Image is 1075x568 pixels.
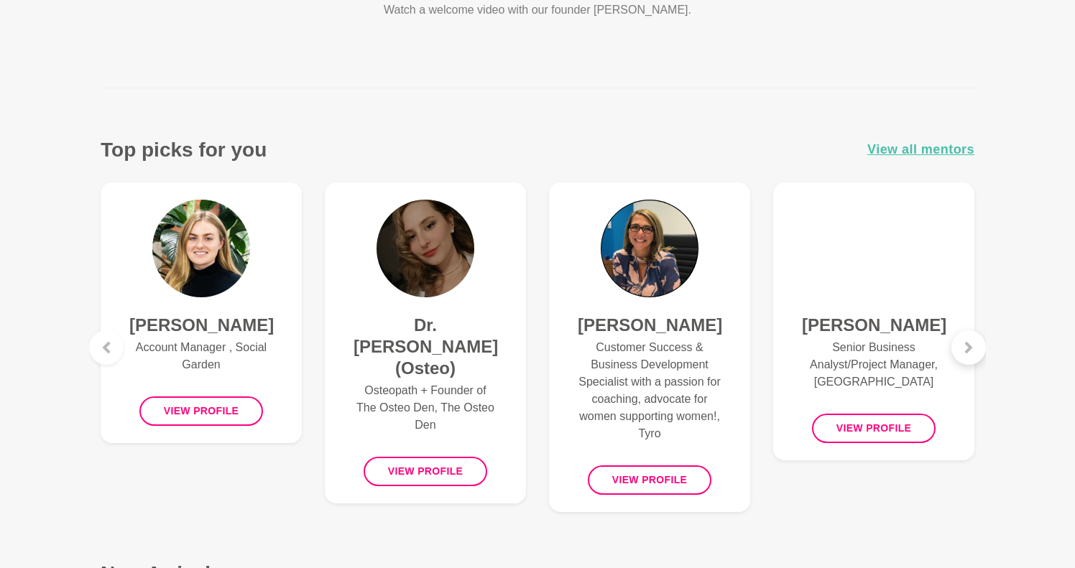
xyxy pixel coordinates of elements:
p: Watch a welcome video with our founder [PERSON_NAME]. [331,1,744,19]
a: Kate Vertsonis[PERSON_NAME]Customer Success & Business Development Specialist with a passion for ... [549,182,750,512]
a: View all mentors [867,139,974,160]
h3: Top picks for you [101,137,267,162]
p: Account Manager , Social Garden [129,339,273,373]
img: Kate Vertsonis [601,200,698,297]
img: Dr. Anastasiya Ovechkin (Osteo) [377,200,474,297]
img: Cliodhna Reidy [152,200,250,297]
p: Osteopath + Founder of The Osteo Den, The Osteo Den [354,382,497,434]
h4: [PERSON_NAME] [578,315,721,336]
button: View profile [588,465,712,495]
h4: Dr. [PERSON_NAME] (Osteo) [354,315,497,379]
p: Senior Business Analyst/Project Manager, [GEOGRAPHIC_DATA] [802,339,946,391]
h4: [PERSON_NAME] [129,315,273,336]
img: Khushbu Gupta [825,200,923,297]
a: Cliodhna Reidy[PERSON_NAME]Account Manager , Social GardenView profile [101,182,302,443]
p: Customer Success & Business Development Specialist with a passion for coaching, advocate for wome... [578,339,721,442]
button: View profile [139,396,264,426]
a: Khushbu Gupta[PERSON_NAME]Senior Business Analyst/Project Manager, [GEOGRAPHIC_DATA]View profile [773,182,974,460]
a: Dr. Anastasiya Ovechkin (Osteo)Dr. [PERSON_NAME] (Osteo)Osteopath + Founder of The Osteo Den, The... [325,182,526,503]
button: View profile [812,414,936,443]
h4: [PERSON_NAME] [802,315,946,336]
button: View profile [364,457,488,486]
